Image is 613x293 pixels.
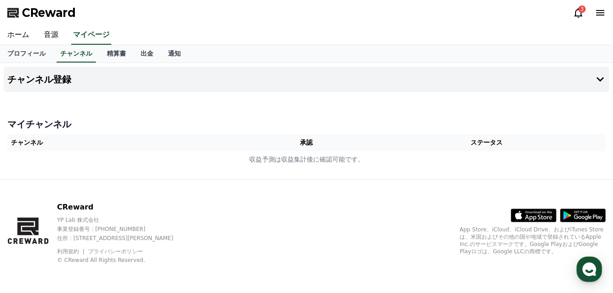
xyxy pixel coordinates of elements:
h4: マイチャンネル [7,118,606,131]
td: 収益予測は収益集計後に確認可能です。 [7,151,606,168]
th: 承認 [246,134,367,151]
p: 事業登録番号 : [PHONE_NUMBER] [57,225,189,233]
p: 住所 : [STREET_ADDRESS][PERSON_NAME] [57,235,189,242]
p: YP Lab 株式会社 [57,216,189,224]
th: チャンネル [7,134,246,151]
h4: チャンネル登録 [7,74,71,84]
a: 利用規約 [57,248,86,255]
a: 3 [573,7,584,18]
a: 精算書 [100,45,133,63]
a: プライバシーポリシー [88,248,143,255]
button: チャンネル登録 [4,67,609,92]
a: CReward [7,5,76,20]
a: チャンネル [57,45,96,63]
th: ステータス [367,134,606,151]
a: 通知 [161,45,188,63]
div: 3 [578,5,586,13]
p: App Store、iCloud、iCloud Drive、およびiTunes Storeは、米国およびその他の国や地域で登録されているApple Inc.のサービスマークです。Google P... [460,226,606,255]
p: © CReward All Rights Reserved. [57,256,189,264]
span: CReward [22,5,76,20]
a: 音源 [37,26,66,45]
a: 出金 [133,45,161,63]
p: CReward [57,202,189,213]
a: マイページ [71,26,111,45]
